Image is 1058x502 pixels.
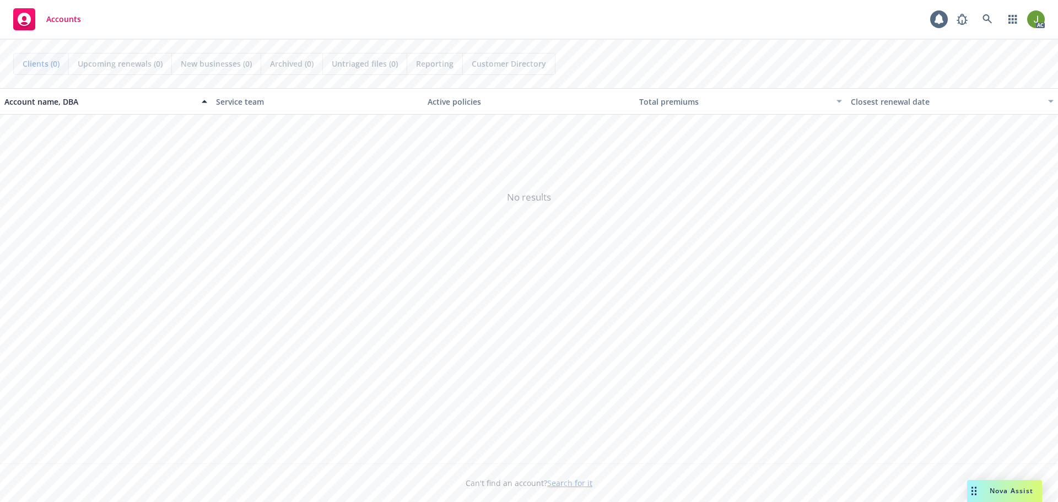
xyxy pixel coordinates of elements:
[466,477,592,489] span: Can't find an account?
[78,58,163,69] span: Upcoming renewals (0)
[846,88,1058,115] button: Closest renewal date
[416,58,454,69] span: Reporting
[976,8,998,30] a: Search
[990,486,1033,495] span: Nova Assist
[951,8,973,30] a: Report a Bug
[851,96,1041,107] div: Closest renewal date
[967,480,981,502] div: Drag to move
[9,4,85,35] a: Accounts
[23,58,60,69] span: Clients (0)
[4,96,195,107] div: Account name, DBA
[967,480,1042,502] button: Nova Assist
[212,88,423,115] button: Service team
[46,15,81,24] span: Accounts
[216,96,419,107] div: Service team
[428,96,630,107] div: Active policies
[472,58,546,69] span: Customer Directory
[639,96,830,107] div: Total premiums
[270,58,314,69] span: Archived (0)
[635,88,846,115] button: Total premiums
[1002,8,1024,30] a: Switch app
[547,478,592,488] a: Search for it
[181,58,252,69] span: New businesses (0)
[332,58,398,69] span: Untriaged files (0)
[423,88,635,115] button: Active policies
[1027,10,1045,28] img: photo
